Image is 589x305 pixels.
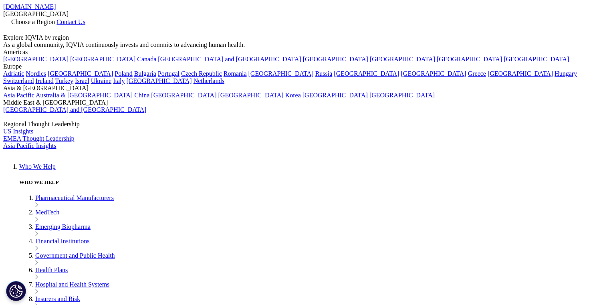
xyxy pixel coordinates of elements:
div: Regional Thought Leadership [3,121,586,128]
a: [GEOGRAPHIC_DATA] [3,56,69,63]
div: Europe [3,63,586,70]
a: [GEOGRAPHIC_DATA] [151,92,216,99]
a: [GEOGRAPHIC_DATA] [303,56,368,63]
h5: WHO WE HELP [19,179,586,186]
a: Czech Republic [181,70,222,77]
a: Contact Us [56,18,85,25]
a: Ukraine [91,77,112,84]
a: US Insights [3,128,33,135]
a: Italy [113,77,125,84]
a: Netherlands [194,77,224,84]
a: [GEOGRAPHIC_DATA] [370,56,435,63]
a: [GEOGRAPHIC_DATA] [504,56,569,63]
a: Russia [315,70,333,77]
span: Choose a Region [11,18,55,25]
a: [GEOGRAPHIC_DATA] [303,92,368,99]
a: [GEOGRAPHIC_DATA] [401,70,466,77]
a: Insurers and Risk [35,295,80,302]
a: Hungary [555,70,577,77]
a: Korea [285,92,301,99]
a: Pharmaceutical Manufacturers [35,194,114,201]
a: Nordics [26,70,46,77]
a: [GEOGRAPHIC_DATA] [48,70,113,77]
a: Asia Pacific [3,92,34,99]
a: [GEOGRAPHIC_DATA] [218,92,284,99]
a: Greece [468,70,486,77]
a: Government and Public Health [35,252,115,259]
a: Emerging Biopharma [35,223,91,230]
a: Romania [224,70,247,77]
a: Who We Help [19,163,56,170]
a: Australia & [GEOGRAPHIC_DATA] [36,92,133,99]
a: [GEOGRAPHIC_DATA] [488,70,553,77]
a: [DOMAIN_NAME] [3,3,56,10]
a: Turkey [55,77,73,84]
a: MedTech [35,209,59,216]
a: Israel [75,77,89,84]
a: Asia Pacific Insights [3,142,56,149]
a: Financial Institutions [35,238,90,244]
a: Adriatic [3,70,24,77]
a: Ireland [35,77,53,84]
a: [GEOGRAPHIC_DATA] and [GEOGRAPHIC_DATA] [158,56,301,63]
a: [GEOGRAPHIC_DATA] [334,70,399,77]
a: [GEOGRAPHIC_DATA] [70,56,135,63]
div: Americas [3,48,586,56]
a: Switzerland [3,77,34,84]
a: Hospital and Health Systems [35,281,109,288]
a: [GEOGRAPHIC_DATA] [248,70,314,77]
a: Portugal [158,70,180,77]
a: Canada [137,56,156,63]
div: As a global community, IQVIA continuously invests and commits to advancing human health. [3,41,586,48]
a: Health Plans [35,267,68,273]
a: Bulgaria [134,70,156,77]
a: [GEOGRAPHIC_DATA] [369,92,435,99]
a: [GEOGRAPHIC_DATA] [437,56,502,63]
div: [GEOGRAPHIC_DATA] [3,10,586,18]
a: EMEA Thought Leadership [3,135,74,142]
a: [GEOGRAPHIC_DATA] [126,77,192,84]
a: Poland [115,70,132,77]
div: Explore IQVIA by region [3,34,586,41]
a: [GEOGRAPHIC_DATA] and [GEOGRAPHIC_DATA] [3,106,146,113]
a: China [134,92,149,99]
button: Cookies Settings [6,281,26,301]
div: Asia & [GEOGRAPHIC_DATA] [3,85,586,92]
div: Middle East & [GEOGRAPHIC_DATA] [3,99,586,106]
